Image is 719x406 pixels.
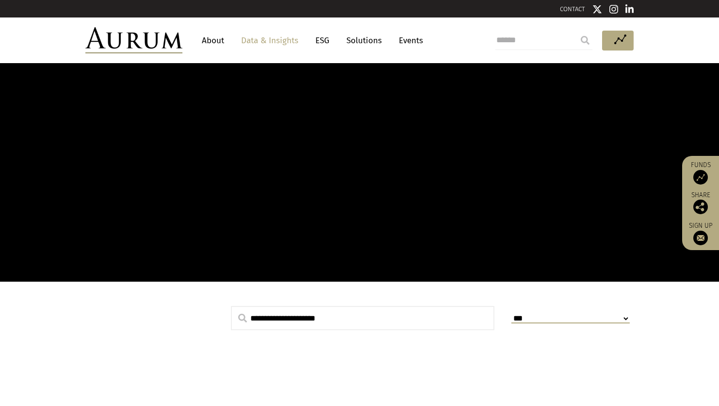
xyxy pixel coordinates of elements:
a: Events [394,32,423,50]
img: Access Funds [693,170,708,185]
img: Linkedin icon [625,4,634,14]
a: CONTACT [560,5,585,13]
img: search.svg [238,314,247,322]
input: Submit [575,31,595,50]
img: Twitter icon [592,4,602,14]
a: About [197,32,229,50]
a: Sign up [687,221,714,245]
a: Funds [687,161,714,185]
a: Solutions [342,32,387,50]
a: ESG [310,32,334,50]
img: Aurum [85,27,182,53]
img: Sign up to our newsletter [693,231,708,245]
div: Share [687,192,714,214]
a: Data & Insights [236,32,303,50]
img: Share this post [693,200,708,214]
img: Instagram icon [609,4,618,14]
